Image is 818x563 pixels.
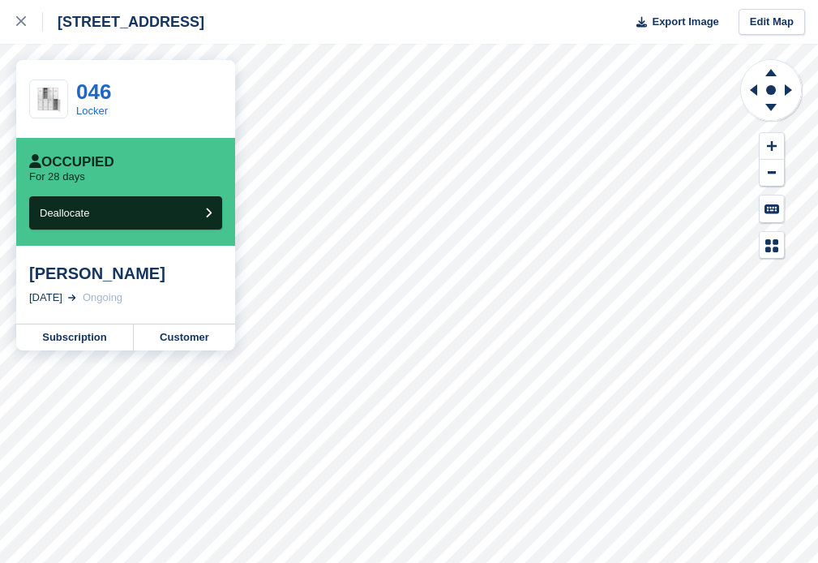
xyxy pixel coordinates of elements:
[76,105,108,117] a: Locker
[760,196,784,222] button: Keyboard Shortcuts
[627,9,719,36] button: Export Image
[76,80,111,104] a: 046
[652,14,718,30] span: Export Image
[29,154,114,170] div: Occupied
[739,9,805,36] a: Edit Map
[29,290,62,306] div: [DATE]
[68,294,76,301] img: arrow-right-light-icn-cde0832a797a2874e46488d9cf13f60e5c3a73dbe684e267c42b8395dfbc2abf.svg
[29,196,222,230] button: Deallocate
[760,232,784,259] button: Map Legend
[30,85,67,114] img: AdobeStock_336629645.jpeg
[29,264,222,283] div: [PERSON_NAME]
[29,170,85,183] p: For 28 days
[134,324,235,350] a: Customer
[760,133,784,160] button: Zoom In
[40,207,89,219] span: Deallocate
[16,324,134,350] a: Subscription
[43,12,204,32] div: [STREET_ADDRESS]
[760,160,784,187] button: Zoom Out
[83,290,122,306] div: Ongoing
